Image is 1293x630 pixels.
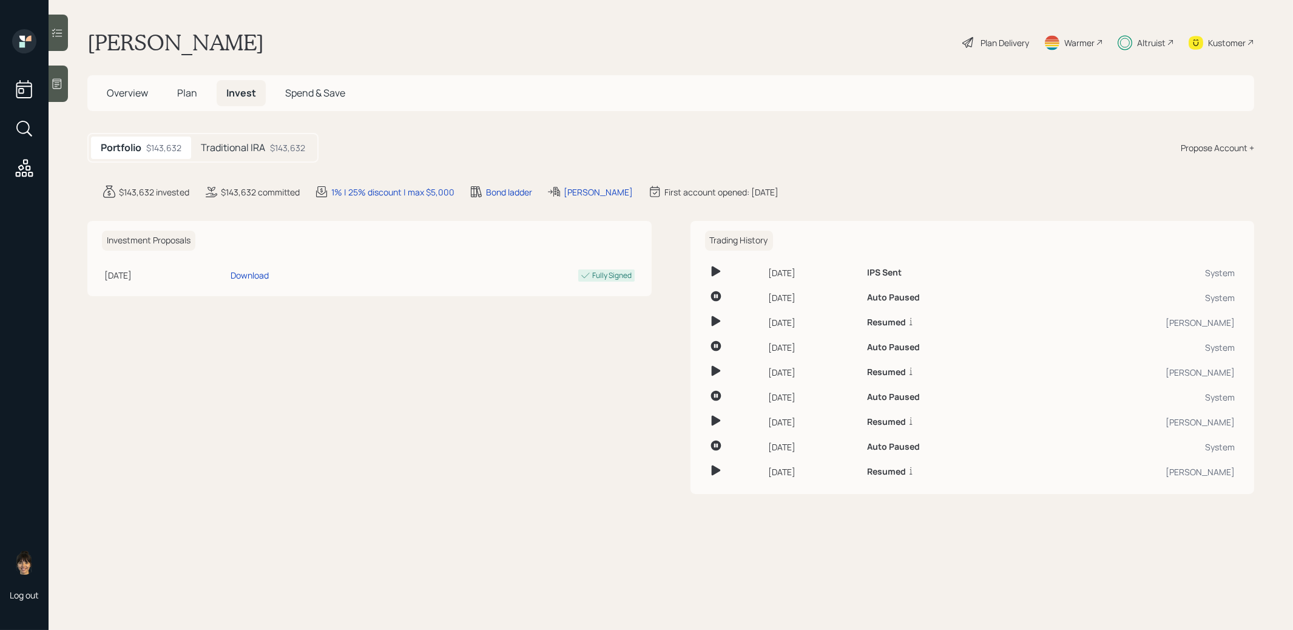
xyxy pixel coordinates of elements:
h1: [PERSON_NAME] [87,29,264,56]
div: [DATE] [768,266,857,279]
h6: Auto Paused [867,293,920,303]
div: [DATE] [768,366,857,379]
div: Kustomer [1208,36,1246,49]
div: $143,632 invested [119,186,189,198]
div: [DATE] [768,441,857,453]
div: [DATE] [768,341,857,354]
div: [PERSON_NAME] [564,186,633,198]
h6: IPS Sent [867,268,902,278]
div: Propose Account + [1181,141,1254,154]
div: $143,632 committed [221,186,300,198]
div: [DATE] [768,316,857,329]
h5: Traditional IRA [201,142,265,154]
h6: Resumed [867,467,906,477]
div: [PERSON_NAME] [1034,316,1235,329]
div: Download [231,269,269,282]
h5: Portfolio [101,142,141,154]
div: System [1034,291,1235,304]
span: Invest [226,86,256,100]
h6: Auto Paused [867,342,920,353]
h6: Investment Proposals [102,231,195,251]
div: [PERSON_NAME] [1034,466,1235,478]
h6: Resumed [867,367,906,378]
div: $143,632 [146,141,181,154]
div: [PERSON_NAME] [1034,366,1235,379]
div: Fully Signed [593,270,632,281]
h6: Auto Paused [867,442,920,452]
div: [DATE] [768,291,857,304]
img: treva-nostdahl-headshot.png [12,550,36,575]
h6: Trading History [705,231,773,251]
div: First account opened: [DATE] [664,186,778,198]
div: [DATE] [768,466,857,478]
div: [PERSON_NAME] [1034,416,1235,428]
div: System [1034,391,1235,404]
h6: Resumed [867,417,906,427]
span: Plan [177,86,197,100]
h6: Auto Paused [867,392,920,402]
div: System [1034,441,1235,453]
div: System [1034,266,1235,279]
span: Spend & Save [285,86,345,100]
div: [DATE] [768,391,857,404]
div: Bond ladder [486,186,532,198]
div: [DATE] [768,416,857,428]
div: [DATE] [104,269,226,282]
div: System [1034,341,1235,354]
h6: Resumed [867,317,906,328]
div: $143,632 [270,141,305,154]
div: Log out [10,589,39,601]
div: Plan Delivery [981,36,1029,49]
div: Warmer [1064,36,1095,49]
span: Overview [107,86,148,100]
div: Altruist [1137,36,1166,49]
div: 1% | 25% discount | max $5,000 [331,186,454,198]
